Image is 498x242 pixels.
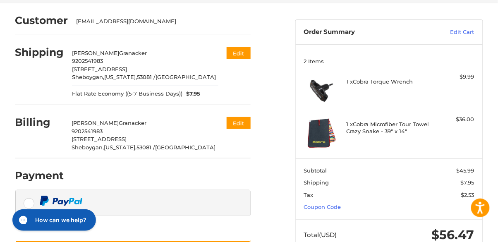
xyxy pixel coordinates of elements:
span: 53081 / [136,144,155,151]
span: [US_STATE], [104,74,137,80]
h2: Shipping [15,46,64,59]
span: Granacker [119,120,146,126]
span: 9202541983 [72,58,103,64]
div: [EMAIL_ADDRESS][DOMAIN_NAME] [76,17,242,26]
a: Coupon Code [304,204,341,210]
span: $45.99 [457,167,474,174]
span: $7.95 [461,179,474,186]
div: $36.00 [432,115,474,124]
h2: Payment [15,169,64,182]
h2: Billing [15,116,64,129]
h4: 1 x Cobra Torque Wrench [346,78,430,85]
div: $9.99 [432,73,474,81]
span: [STREET_ADDRESS] [72,136,127,142]
h3: Order Summary [304,28,420,36]
span: Granacker [119,50,147,56]
span: Subtotal [304,167,327,174]
span: [US_STATE], [104,144,136,151]
h2: Customer [15,14,68,27]
span: [GEOGRAPHIC_DATA] [156,74,216,80]
span: 9202541983 [72,128,103,134]
span: [GEOGRAPHIC_DATA] [155,144,215,151]
a: Edit Cart [420,28,474,36]
button: Edit [227,47,251,59]
span: $7.95 [182,90,201,98]
iframe: Gorgias live chat messenger [8,206,98,234]
img: PayPal icon [40,196,83,206]
span: 53081 / [137,74,156,80]
span: [PERSON_NAME] [72,120,119,126]
span: Flat Rate Economy ((5-7 Business Days)) [72,90,182,98]
h3: 2 Items [304,58,474,65]
span: [STREET_ADDRESS] [72,66,127,72]
span: $2.53 [461,192,474,198]
span: Sheboygan, [72,144,104,151]
span: Sheboygan, [72,74,104,80]
span: Total (USD) [304,231,337,239]
span: Shipping [304,179,329,186]
span: [PERSON_NAME] [72,50,119,56]
button: Edit [227,117,251,129]
span: Tax [304,192,313,198]
h4: 1 x Cobra Microfiber Tour Towel Crazy Snake - 39" x 14" [346,121,430,134]
iframe: Google Customer Reviews [430,220,498,242]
